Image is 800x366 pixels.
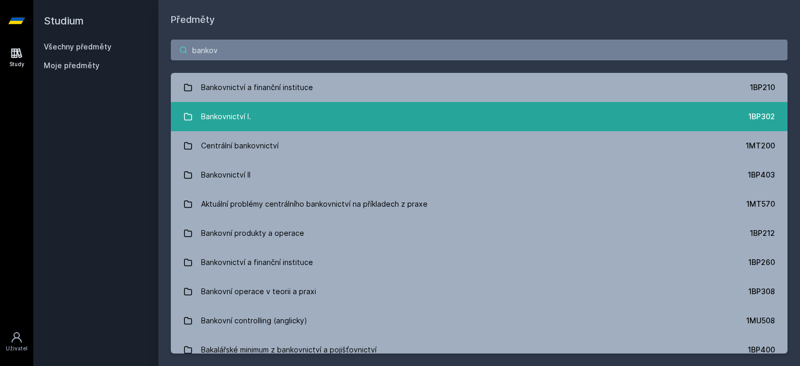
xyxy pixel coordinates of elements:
div: Bankovnictví I. [201,106,251,127]
div: 1BP260 [748,257,775,268]
div: Study [9,60,24,68]
div: 1BP210 [750,82,775,93]
a: Bankovnictví a finanční instituce 1BP260 [171,248,787,277]
div: Bankovnictví a finanční instituce [201,77,313,98]
span: Moje předměty [44,60,99,71]
a: Bankovnictví a finanční instituce 1BP210 [171,73,787,102]
div: 1BP302 [748,111,775,122]
div: Uživatel [6,345,28,352]
a: Bankovní produkty a operace 1BP212 [171,219,787,248]
a: Bankovní operace v teorii a praxi 1BP308 [171,277,787,306]
a: Aktuální problémy centrálního bankovnictví na příkladech z praxe 1MT570 [171,190,787,219]
a: Bakalářské minimum z bankovnictví a pojišťovnictví 1BP400 [171,335,787,364]
div: Bankovní produkty a operace [201,223,304,244]
a: Study [2,42,31,73]
div: Bankovnictví II [201,165,251,185]
a: Bankovní controlling (anglicky) 1MU508 [171,306,787,335]
div: 1BP400 [748,345,775,355]
div: Bankovnictví a finanční instituce [201,252,313,273]
a: Všechny předměty [44,42,111,51]
div: 1BP212 [750,228,775,238]
div: 1MT200 [746,141,775,151]
a: Uživatel [2,326,31,358]
div: 1BP308 [748,286,775,297]
a: Centrální bankovnictví 1MT200 [171,131,787,160]
div: Bankovní controlling (anglicky) [201,310,307,331]
div: Centrální bankovnictví [201,135,279,156]
div: 1MU508 [746,315,775,326]
h1: Předměty [171,12,787,27]
input: Název nebo ident předmětu… [171,40,787,60]
div: 1BP403 [748,170,775,180]
div: Bakalářské minimum z bankovnictví a pojišťovnictví [201,339,377,360]
div: 1MT570 [746,199,775,209]
a: Bankovnictví II 1BP403 [171,160,787,190]
a: Bankovnictví I. 1BP302 [171,102,787,131]
div: Aktuální problémy centrálního bankovnictví na příkladech z praxe [201,194,428,214]
div: Bankovní operace v teorii a praxi [201,281,316,302]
